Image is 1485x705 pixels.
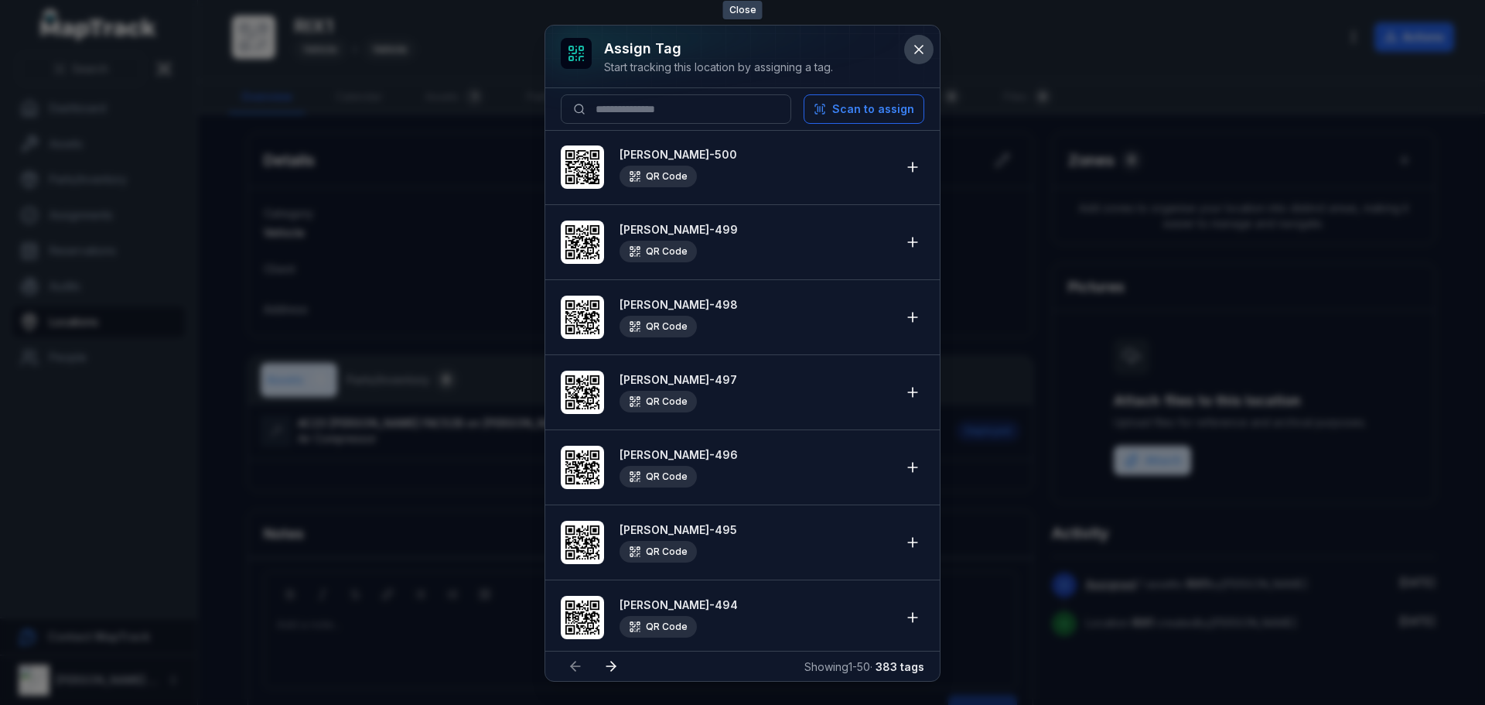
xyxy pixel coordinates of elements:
[620,541,697,563] div: QR Code
[620,391,697,412] div: QR Code
[620,166,697,187] div: QR Code
[876,660,924,673] strong: 383 tags
[620,372,892,388] strong: [PERSON_NAME]-497
[620,241,697,262] div: QR Code
[620,447,892,463] strong: [PERSON_NAME]-496
[723,1,763,19] span: Close
[620,616,697,638] div: QR Code
[620,522,892,538] strong: [PERSON_NAME]-495
[804,660,924,673] span: Showing 1 - 50 ·
[620,147,892,163] strong: [PERSON_NAME]-500
[620,222,892,238] strong: [PERSON_NAME]-499
[620,297,892,313] strong: [PERSON_NAME]-498
[604,38,833,60] h3: Assign tag
[604,60,833,75] div: Start tracking this location by assigning a tag.
[620,316,697,337] div: QR Code
[804,94,924,124] button: Scan to assign
[620,466,697,488] div: QR Code
[620,597,892,613] strong: [PERSON_NAME]-494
